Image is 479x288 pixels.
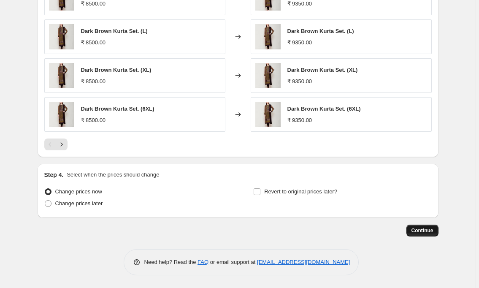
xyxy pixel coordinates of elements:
[55,188,102,195] span: Change prices now
[81,28,148,34] span: Dark Brown Kurta Set. (L)
[255,102,281,127] img: 160705-SHYAM-0217_be9a03b5-ade8-4c43-bbfa-db01bf37981a_80x.jpg
[287,0,312,7] span: ₹ 9350.00
[208,259,257,265] span: or email support at
[406,225,438,236] button: Continue
[56,139,68,150] button: Next
[255,63,281,88] img: 160705-SHYAM-0217_be9a03b5-ade8-4c43-bbfa-db01bf37981a_80x.jpg
[81,78,106,84] span: ₹ 8500.00
[55,200,103,206] span: Change prices later
[44,171,64,179] h2: Step 4.
[411,227,433,234] span: Continue
[198,259,208,265] a: FAQ
[255,24,281,49] img: 160705-SHYAM-0217_be9a03b5-ade8-4c43-bbfa-db01bf37981a_80x.jpg
[49,63,74,88] img: 160705-SHYAM-0217_be9a03b5-ade8-4c43-bbfa-db01bf37981a_80x.jpg
[49,24,74,49] img: 160705-SHYAM-0217_be9a03b5-ade8-4c43-bbfa-db01bf37981a_80x.jpg
[81,117,106,123] span: ₹ 8500.00
[81,39,106,46] span: ₹ 8500.00
[287,78,312,84] span: ₹ 9350.00
[264,188,337,195] span: Revert to original prices later?
[287,28,354,34] span: Dark Brown Kurta Set. (L)
[257,259,350,265] a: [EMAIL_ADDRESS][DOMAIN_NAME]
[49,102,74,127] img: 160705-SHYAM-0217_be9a03b5-ade8-4c43-bbfa-db01bf37981a_80x.jpg
[81,67,152,73] span: Dark Brown Kurta Set. (XL)
[44,139,68,150] nav: Pagination
[287,117,312,123] span: ₹ 9350.00
[287,39,312,46] span: ₹ 9350.00
[144,259,198,265] span: Need help? Read the
[81,106,154,112] span: Dark Brown Kurta Set. (6XL)
[67,171,159,179] p: Select when the prices should change
[287,67,358,73] span: Dark Brown Kurta Set. (XL)
[81,0,106,7] span: ₹ 8500.00
[287,106,361,112] span: Dark Brown Kurta Set. (6XL)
